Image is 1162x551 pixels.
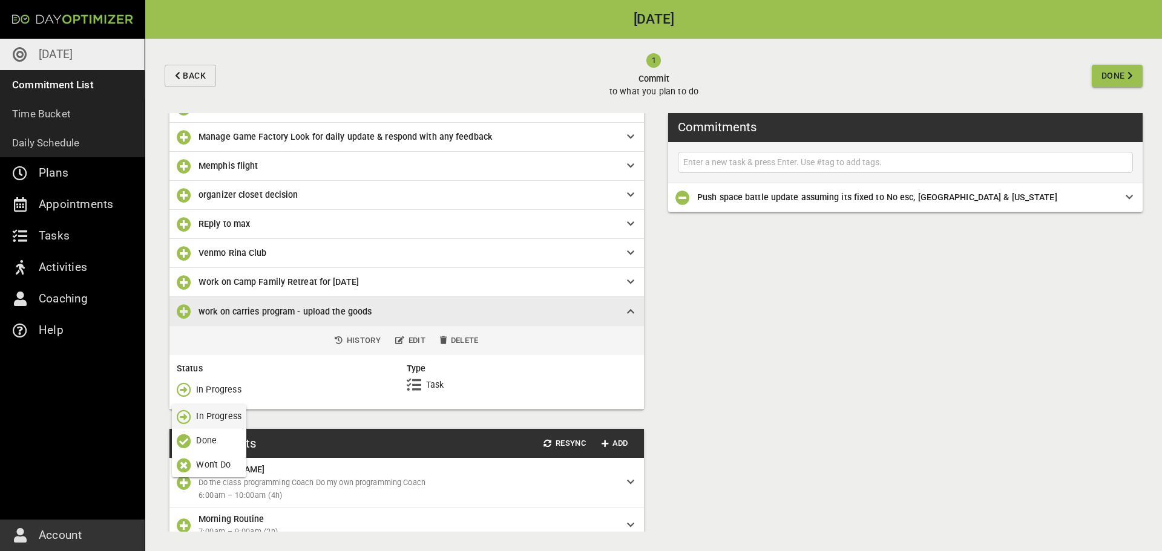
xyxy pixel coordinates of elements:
[199,478,425,487] span: Do the class programming Coach Do my own programming Coach
[39,45,73,64] p: [DATE]
[678,118,757,136] h3: Commitments
[39,526,82,545] p: Account
[199,489,617,502] span: 6:00am – 10:00am (4h)
[12,134,80,151] p: Daily Schedule
[12,15,133,24] img: Day Optimizer
[183,68,206,83] span: Back
[596,434,634,453] button: Add
[172,453,246,477] button: Won't Do
[543,437,586,451] span: Resync
[39,289,88,308] p: Coaching
[407,362,637,375] h6: Type
[330,331,386,350] button: History
[335,334,381,348] span: History
[196,458,231,471] p: Won't Do
[169,458,644,507] div: [PERSON_NAME]Do the class programming Coach Do my own programming Coach6:00am – 10:00am (4h)
[172,429,246,453] button: Done
[609,85,698,98] p: to what you plan to do
[169,507,644,544] div: Morning Routine7:00am – 9:00am (2h)
[221,39,1087,113] button: Committo what you plan to do
[39,258,87,277] p: Activities
[199,161,258,171] span: Memphis flight
[196,410,241,423] p: In Progress
[681,155,1130,170] input: Enter a new task & press Enter. Use #tag to add tags.
[668,183,1143,212] div: Push space battle update assuming its fixed to No esc, [GEOGRAPHIC_DATA] & [US_STATE]
[199,248,267,258] span: Venmo Rina Club
[199,307,372,316] span: work on carries program - upload the goods
[39,195,113,214] p: Appointments
[39,226,70,246] p: Tasks
[609,73,698,85] span: Commit
[172,405,246,429] button: In Progress
[145,13,1162,27] h2: [DATE]
[199,132,492,142] span: Manage Game Factory Look for daily update & respond with any feedback
[169,297,644,326] div: work on carries program - upload the goods
[539,434,591,453] button: Resync
[12,76,94,93] p: Commitment List
[199,277,359,287] span: Work on Camp Family Retreat for [DATE]
[199,514,264,524] span: Morning Routine
[1101,68,1125,83] span: Done
[169,152,644,181] div: Memphis flight
[652,56,656,65] text: 1
[600,437,629,451] span: Add
[1092,65,1143,87] button: Done
[169,181,644,210] div: organizer closet decision
[169,239,644,268] div: Venmo Rina Club
[39,321,64,340] p: Help
[390,331,430,350] button: Edit
[177,362,407,375] h6: Status
[395,334,425,348] span: Edit
[165,65,216,87] button: Back
[440,334,479,348] span: Delete
[196,434,217,447] p: Done
[39,163,68,183] p: Plans
[12,105,71,122] p: Time Bucket
[697,192,1057,202] span: Push space battle update assuming its fixed to No esc, [GEOGRAPHIC_DATA] & [US_STATE]
[169,268,644,297] div: Work on Camp Family Retreat for [DATE]
[435,331,484,350] button: Delete
[199,190,298,200] span: organizer closet decision
[169,210,644,239] div: REply to max
[196,383,241,396] p: In Progress
[426,379,444,391] p: Task
[199,526,617,538] span: 7:00am – 9:00am (2h)
[199,219,250,229] span: REply to max
[169,123,644,152] div: Manage Game Factory Look for daily update & respond with any feedback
